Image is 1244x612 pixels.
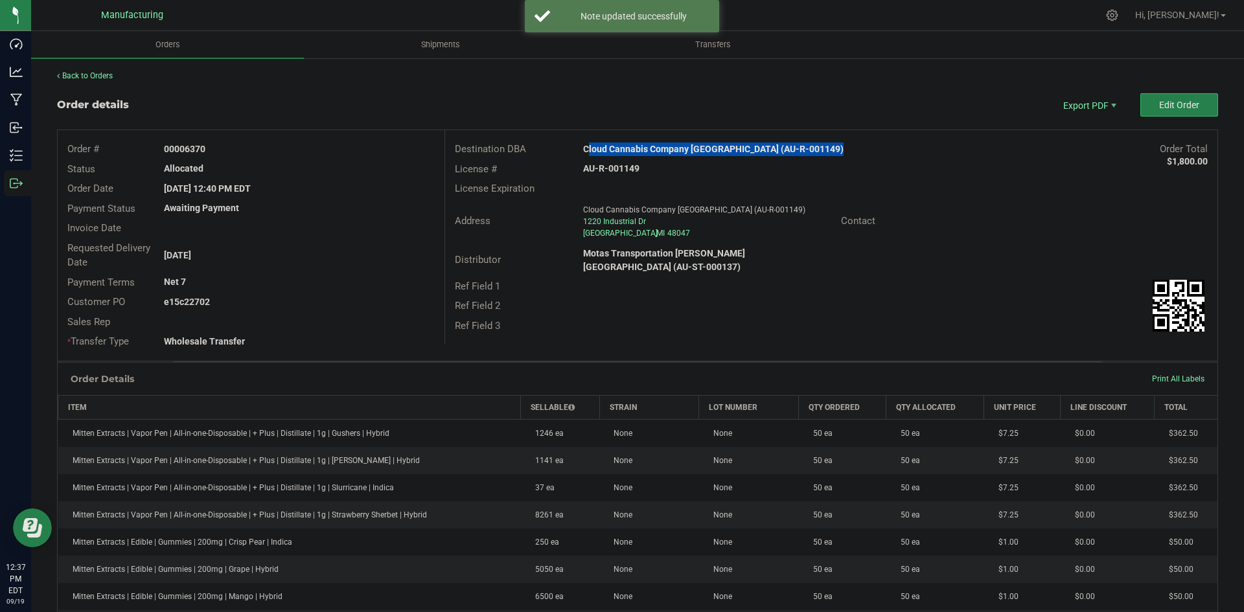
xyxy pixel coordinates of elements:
span: 37 ea [529,483,555,492]
span: Payment Status [67,203,135,214]
span: $1.00 [992,538,1019,547]
span: None [607,592,632,601]
span: License # [455,163,497,175]
span: Ref Field 3 [455,320,500,332]
span: $7.25 [992,483,1019,492]
inline-svg: Inbound [10,121,23,134]
span: None [707,538,732,547]
span: Sales Rep [67,316,110,328]
span: $0.00 [1068,456,1095,465]
a: Orders [31,31,304,58]
span: 48047 [667,229,690,238]
strong: e15c22702 [164,297,210,307]
span: None [607,510,632,519]
div: Order details [57,97,129,113]
span: 50 ea [894,483,920,492]
strong: Allocated [164,163,203,174]
strong: Net 7 [164,277,186,287]
span: None [707,429,732,438]
span: $0.00 [1068,538,1095,547]
span: None [607,538,632,547]
span: 50 ea [807,510,833,519]
span: None [707,592,732,601]
span: $362.50 [1162,456,1198,465]
span: Requested Delivery Date [67,242,150,269]
span: $362.50 [1162,483,1198,492]
span: Mitten Extracts | Edible | Gummies | 200mg | Mango | Hybrid [66,592,282,601]
span: 50 ea [807,456,833,465]
iframe: Resource center [13,508,52,547]
inline-svg: Analytics [10,65,23,78]
th: Qty Ordered [799,395,886,419]
span: License Expiration [455,183,535,194]
span: MI [656,229,665,238]
span: Mitten Extracts | Vapor Pen | All-in-one-Disposable | + Plus | Distillate | 1g | [PERSON_NAME] | ... [66,456,420,465]
span: Payment Terms [67,277,135,288]
span: Orders [138,39,198,51]
strong: Motas Transportation [PERSON_NAME][GEOGRAPHIC_DATA] (AU-ST-000137) [583,248,745,272]
th: Strain [599,395,699,419]
strong: $1,800.00 [1167,156,1208,166]
span: $7.25 [992,429,1019,438]
span: $0.00 [1068,429,1095,438]
span: 50 ea [894,429,920,438]
span: 1141 ea [529,456,564,465]
span: Invoice Date [67,222,121,234]
span: 6500 ea [529,592,564,601]
span: 50 ea [894,565,920,574]
span: Mitten Extracts | Edible | Gummies | 200mg | Crisp Pear | Indica [66,538,292,547]
inline-svg: Dashboard [10,38,23,51]
th: Lot Number [699,395,799,419]
th: Line Discount [1061,395,1155,419]
span: Order Total [1160,143,1208,155]
span: Print All Labels [1152,374,1204,383]
strong: Wholesale Transfer [164,336,245,346]
h1: Order Details [71,374,134,384]
span: 1220 Industrial Dr [583,217,646,226]
span: $0.00 [1068,483,1095,492]
span: Manufacturing [101,10,163,21]
span: Transfer Type [67,335,129,347]
span: $362.50 [1162,510,1198,519]
img: Scan me! [1153,280,1204,332]
div: Manage settings [1104,9,1120,21]
span: Status [67,163,95,175]
span: $1.00 [992,565,1019,574]
span: 50 ea [807,592,833,601]
div: Note updated successfully [557,10,709,23]
span: Edit Order [1159,100,1199,110]
span: None [607,456,632,465]
inline-svg: Inventory [10,149,23,162]
th: Qty Allocated [886,395,984,419]
p: 12:37 PM EDT [6,561,25,596]
qrcode: 00006370 [1153,280,1204,332]
span: None [607,565,632,574]
span: 50 ea [894,538,920,547]
a: Back to Orders [57,71,113,80]
strong: Awaiting Payment [164,203,239,213]
span: Shipments [404,39,478,51]
span: 8261 ea [529,510,564,519]
span: 50 ea [894,592,920,601]
span: None [707,483,732,492]
strong: 00006370 [164,144,205,154]
span: $7.25 [992,510,1019,519]
span: Order Date [67,183,113,194]
span: 50 ea [894,456,920,465]
span: Customer PO [67,296,125,308]
span: $362.50 [1162,429,1198,438]
span: Cloud Cannabis Company [GEOGRAPHIC_DATA] (AU-R-001149) [583,205,805,214]
span: $50.00 [1162,538,1193,547]
span: $50.00 [1162,592,1193,601]
span: Mitten Extracts | Vapor Pen | All-in-one-Disposable | + Plus | Distillate | 1g | Gushers | Hybrid [66,429,389,438]
li: Export PDF [1050,93,1127,117]
span: 50 ea [807,429,833,438]
button: Edit Order [1140,93,1218,117]
span: [GEOGRAPHIC_DATA] [583,229,658,238]
span: $0.00 [1068,592,1095,601]
span: Order # [67,143,99,155]
span: None [607,483,632,492]
a: Transfers [577,31,849,58]
th: Item [58,395,521,419]
strong: [DATE] 12:40 PM EDT [164,183,251,194]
